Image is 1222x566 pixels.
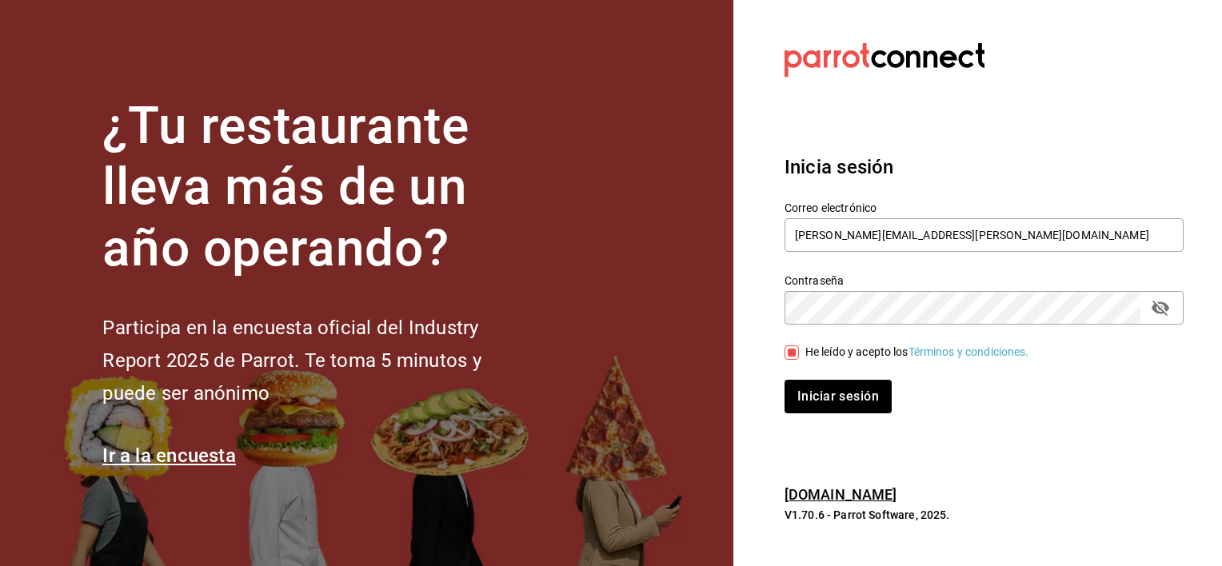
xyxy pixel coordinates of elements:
a: Ir a la encuesta [102,444,236,467]
h3: Inicia sesión [785,153,1184,181]
input: Ingresa tu correo electrónico [785,218,1184,252]
h1: ¿Tu restaurante lleva más de un año operando? [102,96,534,280]
div: He leído y acepto los [805,344,1029,361]
a: [DOMAIN_NAME] [785,486,897,503]
label: Contraseña [785,274,1184,285]
button: passwordField [1147,294,1174,321]
p: V1.70.6 - Parrot Software, 2025. [785,507,1184,523]
a: Términos y condiciones. [909,345,1029,358]
h2: Participa en la encuesta oficial del Industry Report 2025 de Parrot. Te toma 5 minutos y puede se... [102,312,534,409]
label: Correo electrónico [785,201,1184,213]
button: Iniciar sesión [785,380,892,413]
